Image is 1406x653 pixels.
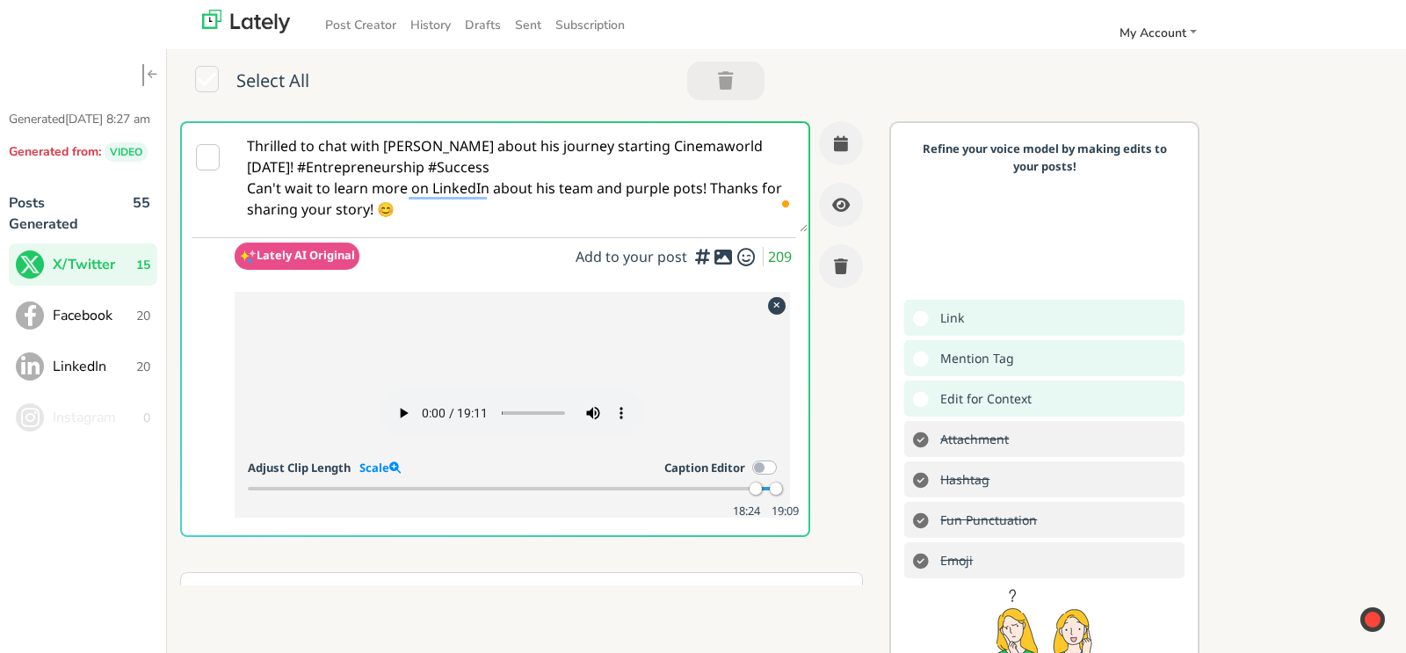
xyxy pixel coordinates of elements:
span: Select All [236,69,309,97]
span: 15 [136,256,150,274]
a: My Account [1112,18,1204,47]
span: 20 [136,307,150,325]
div: Remove attachment [766,296,788,314]
button: X/Twitter15 [9,243,157,286]
button: Preview this Post [819,183,863,227]
span: Instagram [53,407,143,428]
span: Add mention tags to leverage the sharing power of others. [931,345,1018,371]
video: Your browser does not support HTML5 video. [380,305,644,437]
span: Adjust Clip Length [248,457,401,481]
a: Subscription [548,11,632,40]
a: Sent [508,11,548,40]
span: X/Twitter [53,254,136,275]
span: Add to your post [576,247,692,266]
button: Schedule this Post [819,121,863,165]
span: Lately AI Original [257,247,355,263]
label: Caption Editor [664,457,745,481]
p: Generated [9,110,157,128]
s: Add a video or photo or swap out the default image from any link for increased visual appeal. [931,426,1013,452]
a: Drafts [458,11,508,40]
span: VIDEO [105,142,148,162]
button: Facebook20 [9,294,157,337]
span: 20 [136,358,150,376]
i: Add hashtags for context vs. index rankings for increased engagement [692,256,713,257]
span: Double-check the A.I. to make sure nothing wonky got thru. [931,386,1036,411]
button: Instagram0 [9,396,157,439]
span: 55 [133,192,150,243]
span: LinkedIn [53,356,136,377]
img: lately_logo_nav.700ca2e7.jpg [202,10,290,33]
small: 18:24 [733,504,778,520]
textarea: To enrich screen reader interactions, please activate Accessibility in Grammarly extension settings [235,123,808,232]
iframe: Opens a widget where you can find more information [1293,600,1388,644]
span: My Account [1120,25,1186,41]
span: Sent [515,17,541,33]
s: Add exclamation marks, ellipses, etc. to better communicate tone. [931,507,1041,533]
span: Add a link to drive traffic to a website or landing page. [931,305,968,330]
button: Trash 0 Post [687,62,765,100]
button: LinkedIn20 [9,345,157,388]
p: Refine your voice model by making edits to your posts! [913,141,1176,175]
span: Generated from: [9,143,101,160]
a: Scale [359,460,401,475]
img: pYdxOytzgAAAABJRU5ErkJggg== [239,248,257,265]
s: Add emojis to clarify and drive home the tone of your message. [931,548,977,573]
span: [DATE] 8:27 am [65,111,150,127]
p: Posts Generated [9,192,98,235]
button: Trash this Post [819,244,863,288]
span: 209 [768,247,796,266]
a: History [403,11,458,40]
span: Facebook [53,305,136,326]
small: 19:09 [754,504,799,520]
s: Add hashtags for context vs. index rankings for increased engagement. [931,467,994,492]
a: Post Creator [318,11,403,40]
span: 0 [143,409,150,427]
